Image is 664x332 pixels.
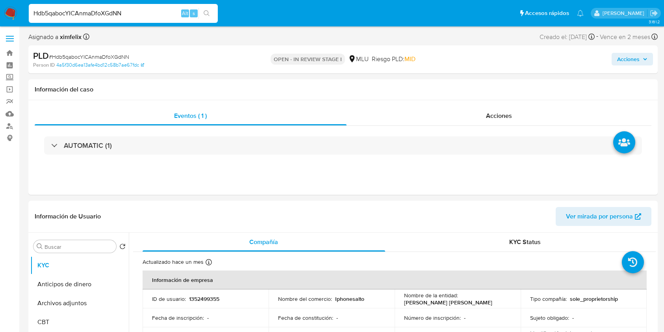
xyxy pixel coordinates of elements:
span: Compañía [249,237,278,246]
div: MLU [348,55,369,63]
button: Anticipos de dinero [30,275,129,294]
p: - [207,314,209,321]
a: 4a5f30d6ea13afe4bd12c58b7ae67fdc [56,62,144,69]
a: Notificaciones [577,10,584,17]
span: MID [404,54,415,63]
span: Ver mirada por persona [566,207,633,226]
span: Asignado a [28,33,82,41]
h1: Información de Usuario [35,213,101,220]
span: Riesgo PLD: [372,55,415,63]
button: KYC [30,256,129,275]
a: Salir [650,9,658,17]
span: Acciones [617,53,640,65]
button: Archivos adjuntos [30,294,129,313]
th: Información de empresa [143,270,647,289]
p: OPEN - IN REVIEW STAGE I [271,54,345,65]
p: ximena.felix@mercadolibre.com [603,9,647,17]
span: Eventos ( 1 ) [174,111,207,120]
b: ximfelix [58,32,82,41]
span: Accesos rápidos [525,9,569,17]
span: - [596,32,598,42]
p: Fecha de inscripción : [152,314,204,321]
button: Volver al orden por defecto [119,243,126,252]
b: Person ID [33,62,55,69]
p: Número de inscripción : [404,314,461,321]
input: Buscar usuario o caso... [29,8,218,19]
input: Buscar [45,243,113,250]
p: Tipo compañía : [530,295,567,302]
span: # Hdb5qabocYICAnmaDfoXGdNN [49,53,129,61]
span: s [193,9,195,17]
p: Nombre de la entidad : [404,292,458,299]
p: 1352499355 [189,295,219,302]
button: Buscar [37,243,43,250]
p: Nombre del comercio : [278,295,332,302]
p: Iphonesalto [335,295,364,302]
p: Fecha de constitución : [278,314,333,321]
button: CBT [30,313,129,332]
p: Sujeto obligado : [530,314,569,321]
p: [PERSON_NAME] [PERSON_NAME] [404,299,492,306]
p: sole_proprietorship [570,295,618,302]
span: KYC Status [509,237,541,246]
h3: AUTOMATIC (1) [64,141,112,150]
span: Acciones [486,111,512,120]
p: ID de usuario : [152,295,186,302]
p: Actualizado hace un mes [143,258,204,266]
button: Ver mirada por persona [556,207,651,226]
button: Acciones [612,53,653,65]
button: search-icon [198,8,215,19]
p: - [464,314,466,321]
p: - [336,314,338,321]
b: PLD [33,49,49,62]
span: Alt [182,9,188,17]
p: - [572,314,574,321]
div: Creado el: [DATE] [540,32,595,42]
h1: Información del caso [35,86,651,93]
span: Vence en 2 meses [600,33,650,41]
div: AUTOMATIC (1) [44,136,642,155]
